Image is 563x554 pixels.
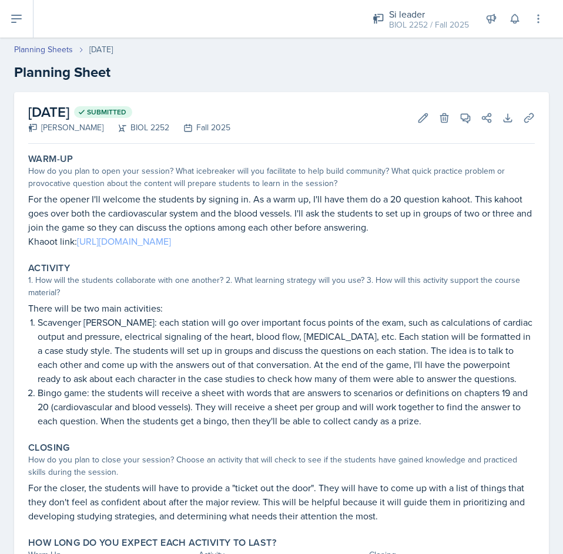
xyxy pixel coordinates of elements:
div: How do you plan to close your session? Choose an activity that will check to see if the students ... [28,454,535,478]
label: Warm-Up [28,153,73,165]
a: [URL][DOMAIN_NAME] [77,235,171,248]
div: [PERSON_NAME] [28,121,103,134]
div: Fall 2025 [169,121,230,134]
div: Si leader [389,7,469,21]
p: Khaoot link: [28,234,535,248]
div: 1. How will the students collaborate with one another? 2. What learning strategy will you use? 3.... [28,274,535,299]
p: For the opener I'll welcome the students by signing in. As a warm up, I'll have them do a 20 ques... [28,192,535,234]
p: There will be two main activities: [28,301,535,315]
p: Bingo game: the students will receive a sheet with words that are answers to scenarios or definit... [38,386,535,428]
div: [DATE] [89,43,113,56]
p: For the closer, the students will have to provide a "ticket out the door". They will have to come... [28,481,535,523]
div: BIOL 2252 / Fall 2025 [389,19,469,31]
span: Submitted [87,107,126,117]
label: How long do you expect each activity to last? [28,537,276,549]
div: BIOL 2252 [103,121,169,134]
a: Planning Sheets [14,43,73,56]
label: Closing [28,442,70,454]
h2: [DATE] [28,102,230,123]
h2: Planning Sheet [14,62,549,83]
p: Scavenger [PERSON_NAME]: each station will go over important focus points of the exam, such as ca... [38,315,535,386]
label: Activity [28,262,70,274]
div: How do you plan to open your session? What icebreaker will you facilitate to help build community... [28,165,535,190]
